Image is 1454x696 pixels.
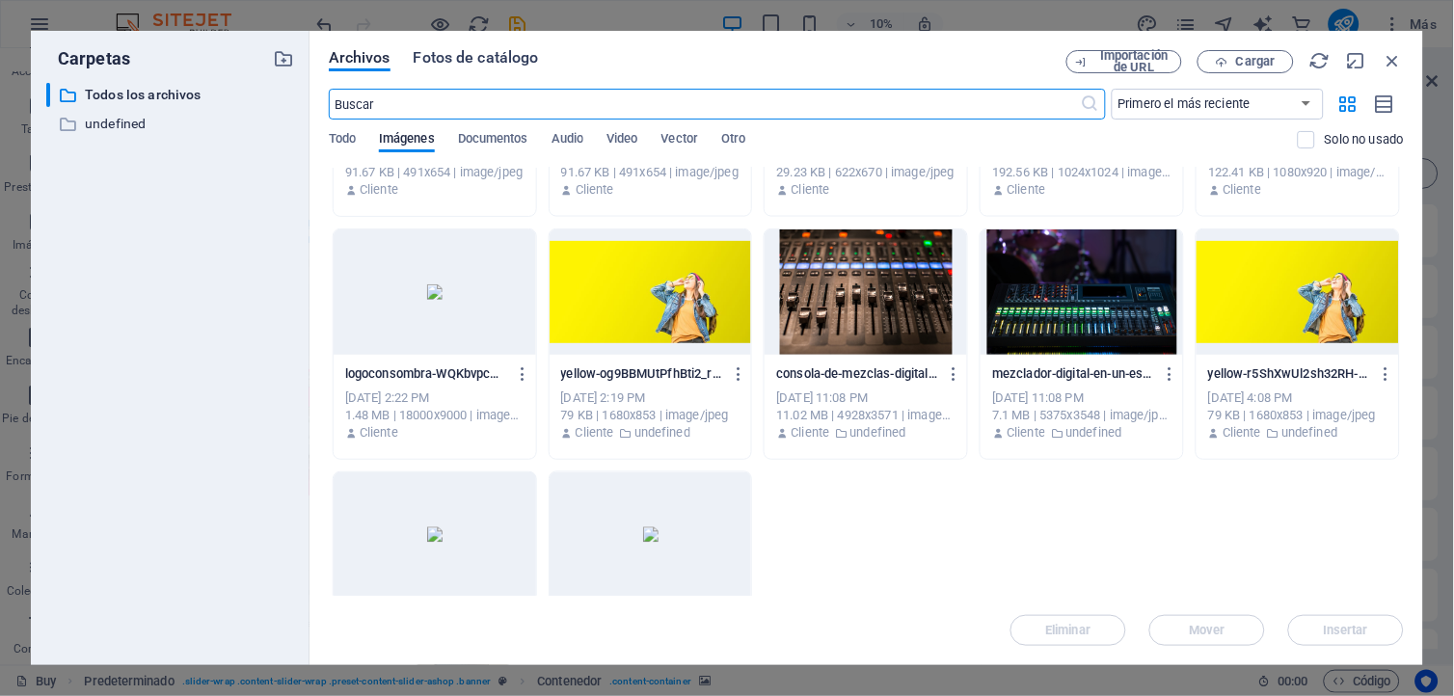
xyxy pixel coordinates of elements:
span: Audio [552,127,583,154]
i: Crear carpeta [273,48,294,69]
div: 1.48 MB | 18000x9000 | image/png [345,407,525,424]
p: yellow-r5ShXwUl2sh32RH-cgV9lQ.jpg [1208,365,1369,383]
i: Volver a cargar [1309,50,1331,71]
p: yellow-og9BBMUtPfhBti2_rtTXjw.jpg [561,365,722,383]
p: Cliente [360,424,398,442]
input: Buscar [329,89,1081,120]
div: undefined [46,112,294,136]
p: undefined [634,424,690,442]
span: Importación de URL [1095,50,1173,73]
p: consola-de-mezclas-digital-fader-con-medidor-de-volumen-_u6vBMcAh2vl-XJQ-BoLSw.jpg [776,365,937,383]
div: [DATE] 2:22 PM [345,389,525,407]
span: Vector [661,127,699,154]
p: undefined [850,424,906,442]
i: Minimizar [1346,50,1367,71]
p: undefined [1066,424,1122,442]
p: Todos los archivos [85,84,258,106]
div: 91.67 KB | 491x654 | image/jpeg [561,164,740,181]
p: logoconsombra-WQKbvpcW7VC-_JyViNgkZA.png [345,365,506,383]
div: 7.1 MB | 5375x3548 | image/jpeg [992,407,1171,424]
p: Cliente [792,181,830,199]
i: Cerrar [1383,50,1404,71]
span: Fotos de catálogo [414,46,539,69]
div: 91.67 KB | 491x654 | image/jpeg [345,164,525,181]
p: mezclador-digital-en-un-estudio-de-grabacion-trabaja-con-sonido-concepto-de-creatividad-y-show-bu... [992,365,1153,383]
p: Cliente [792,424,830,442]
p: Cliente [1223,424,1261,442]
p: undefined [1281,424,1337,442]
p: Cliente [576,181,614,199]
div: Por: Cliente | Carpeta: undefined [561,424,740,442]
div: 192.56 KB | 1024x1024 | image/jpeg [992,164,1171,181]
div: [DATE] 11:08 PM [992,389,1171,407]
button: Importación de URL [1066,50,1182,73]
p: Cliente [360,181,398,199]
span: Archivos [329,46,390,69]
p: undefined [85,113,258,135]
div: ​ [46,83,50,107]
div: 79 KB | 1680x853 | image/jpeg [561,407,740,424]
div: 29.23 KB | 622x670 | image/jpeg [776,164,956,181]
span: Imágenes [379,127,435,154]
div: Por: Cliente | Carpeta: undefined [776,424,956,442]
div: [DATE] 2:19 PM [561,389,740,407]
div: [DATE] 4:08 PM [1208,389,1387,407]
div: 79 KB | 1680x853 | image/jpeg [1208,407,1387,424]
span: Otro [721,127,745,154]
p: Cliente [576,424,614,442]
p: Solo muestra los archivos que no están usándose en el sitio web. Los archivos añadidos durante es... [1325,131,1404,148]
span: Cargar [1236,56,1276,67]
div: [DATE] 11:08 PM [776,389,956,407]
span: Documentos [458,127,528,154]
p: Cliente [1007,424,1045,442]
div: Por: Cliente | Carpeta: undefined [1208,424,1387,442]
span: Video [606,127,637,154]
p: Carpetas [46,46,130,71]
p: Cliente [1007,181,1045,199]
button: Cargar [1198,50,1294,73]
p: Cliente [1223,181,1261,199]
span: Todo [329,127,356,154]
div: 11.02 MB | 4928x3571 | image/jpeg [776,407,956,424]
div: 122.41 KB | 1080x920 | image/png [1208,164,1387,181]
